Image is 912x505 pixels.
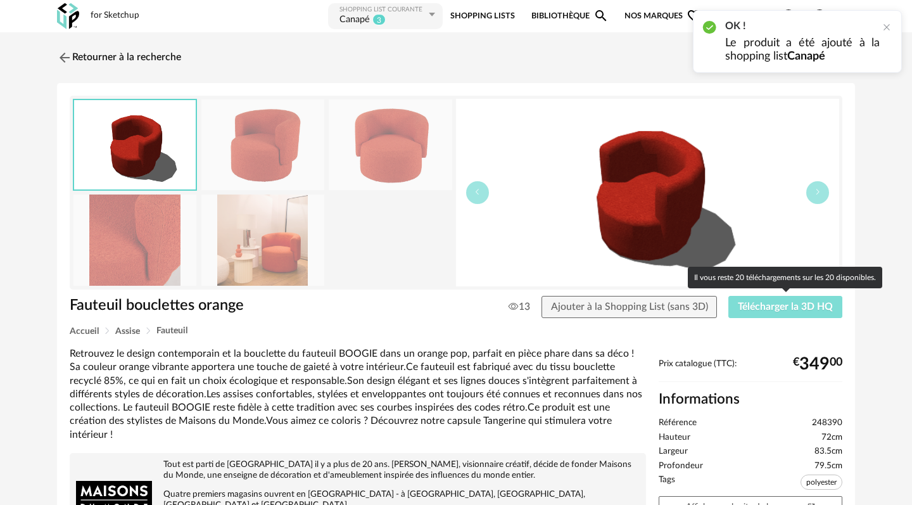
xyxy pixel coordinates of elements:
[799,359,830,369] span: 349
[718,8,796,23] span: Centre d'aideHelp Circle Outline icon
[725,20,880,33] h2: OK !
[509,300,530,313] span: 13
[814,461,842,472] span: 79.5cm
[450,2,515,30] a: Shopping Lists
[541,296,718,319] button: Ajouter à la Shopping List (sans 3D)
[57,44,181,72] a: Retourner à la recherche
[339,6,426,14] div: Shopping List courante
[793,359,842,369] div: € 00
[821,432,842,444] span: 72cm
[688,267,882,288] div: Il vous reste 20 téléchargements sur les 20 disponibles.
[593,8,609,23] span: Magnify icon
[725,37,880,63] p: Le produit a été ajouté à la shopping list
[659,432,690,444] span: Hauteur
[801,475,842,490] span: polyester
[329,99,452,190] img: fauteuil-bouclettes-orange-1000-3-12-248390_2.jpg
[57,3,79,29] img: OXP
[201,99,324,190] img: fauteuil-bouclettes-orange-1000-3-12-248390_1.jpg
[659,359,842,382] div: Prix catalogue (TTC):
[70,327,99,336] span: Accueil
[372,14,386,25] sup: 3
[781,8,796,23] span: Help Circle Outline icon
[812,418,842,429] span: 248390
[728,296,842,319] button: Télécharger la 3D HQ
[201,195,324,285] img: fauteuil-bouclettes-orange-1000-3-12-248390_8.jpg
[624,2,702,30] span: Nos marques
[659,418,697,429] span: Référence
[659,446,688,457] span: Largeur
[70,326,842,336] div: Breadcrumb
[70,347,646,442] div: Retrouvez le design contemporain et la bouclette du fauteuil BOOGIE dans un orange pop, parfait e...
[841,9,855,23] img: fr
[456,99,839,286] img: thumbnail.png
[57,50,72,65] img: svg+xml;base64,PHN2ZyB3aWR0aD0iMjQiIGhlaWdodD0iMjQiIHZpZXdCb3g9IjAgMCAyNCAyNCIgZmlsbD0ibm9uZSIgeG...
[812,8,827,23] span: Account Circle icon
[156,326,187,335] span: Fauteuil
[73,195,196,285] img: fauteuil-bouclettes-orange-1000-3-12-248390_3.jpg
[74,100,196,189] img: thumbnail.png
[659,390,842,409] h2: Informations
[787,51,825,62] b: Canapé
[70,296,384,316] h1: Fauteuil bouclettes orange
[738,302,833,312] span: Télécharger la 3D HQ
[814,446,842,457] span: 83.5cm
[76,459,640,481] p: Tout est parti de [GEOGRAPHIC_DATA] il y a plus de 20 ans. [PERSON_NAME], visionnaire créatif, dé...
[659,461,703,472] span: Profondeur
[339,14,370,27] div: Canapé
[531,2,609,30] a: BibliothèqueMagnify icon
[812,8,833,23] span: Account Circle icon
[115,327,140,336] span: Assise
[659,475,675,493] span: Tags
[687,8,702,23] span: Heart Outline icon
[91,10,139,22] div: for Sketchup
[551,302,708,312] span: Ajouter à la Shopping List (sans 3D)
